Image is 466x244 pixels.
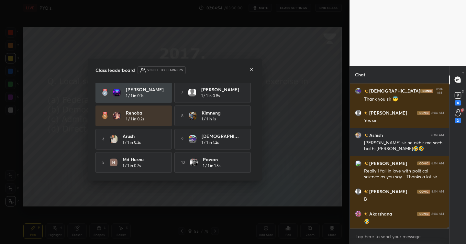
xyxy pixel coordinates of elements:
h4: md husnu [123,156,163,163]
img: 22cccaf9f6c54d898bc5a14de2927f4d.jpg [113,89,121,96]
h5: 10 [181,160,185,165]
h5: 5 [102,160,105,165]
h5: 1 / 1 in 0.2s [126,116,144,122]
img: no-rating-badge.077c3623.svg [364,212,368,216]
img: cec0657cf58f49c18ead89d8ae7c7693.jpg [355,132,361,138]
img: rank-2.3a33aca6.svg [102,89,108,96]
img: 83b2ec259b2746ffa8824f3278e24f20.jpg [189,112,196,120]
img: iconic-dark.1390631f.png [417,212,430,216]
div: B [364,196,444,203]
img: 4c5fb5433d844c40abafc0f480e03d1a.jpg [113,112,121,120]
h4: Pawan [203,156,243,163]
div: 8:04 AM [431,111,444,115]
h5: 8 [181,113,183,119]
div: Thank you sir 😇 [364,96,444,103]
img: rank-3.169bc593.svg [102,112,108,120]
img: default.png [355,188,361,194]
div: 8:04 AM [431,161,444,165]
h4: [PERSON_NAME] [126,86,166,93]
img: no-rating-badge.077c3623.svg [364,134,368,137]
div: 8:04 AM [435,87,444,95]
h6: Akarshana [368,210,392,217]
div: 8 [455,100,461,105]
div: [PERSON_NAME] sir ne akhir me sach bol hi [PERSON_NAME]🤣🤣 [364,140,444,152]
img: ed70ab028ad04bbb98bf657f6a09a83f.jpg [190,159,198,166]
div: 8:04 AM [431,133,444,137]
h5: 1 / 1 in 1.5s [203,163,220,169]
div: 2 [455,118,461,123]
h5: 1 / 1 in 0.7s [123,163,141,169]
h5: 1 / 1 in 0.9s [201,93,220,99]
h5: 1 / 1 in 1.2s [202,139,219,145]
div: 🤣 [364,218,444,225]
h6: [PERSON_NAME] [368,160,407,167]
img: no-rating-badge.077c3623.svg [364,190,368,194]
img: iconic-dark.1390631f.png [420,89,433,93]
div: 8:04 AM [431,212,444,216]
img: iconic-dark.1390631f.png [417,161,430,165]
h6: [DEMOGRAPHIC_DATA] [368,87,420,94]
h6: [PERSON_NAME] [368,188,407,195]
img: no-rating-badge.077c3623.svg [364,162,368,165]
h4: Kimneng [202,109,242,116]
img: 751ca428a84e461f981a39b3d29b3449.jpg [355,210,361,217]
h5: 7 [181,90,183,95]
h4: [PERSON_NAME] [201,86,241,93]
img: 3 [110,159,117,166]
div: Yes sir [364,117,444,124]
h5: 1 / 1 in 1s [202,116,216,122]
h4: Renoba [126,109,166,116]
h4: [DEMOGRAPHIC_DATA] [202,133,242,139]
img: no-rating-badge.077c3623.svg [364,89,368,93]
img: c1bfabffed1945199ebb1b0ea5a246e5.jpg [110,135,117,143]
h5: 1 / 1 in 0.1s [126,93,143,99]
img: b9382f1fa4d8418dac63df579755f31c.jpg [189,135,196,143]
img: iconic-dark.1390631f.png [417,111,430,115]
h4: Arush [123,133,163,139]
p: Chat [350,66,371,83]
h6: Visible to learners [147,68,183,72]
img: iconic-dark.1390631f.png [417,189,430,193]
p: T [462,71,464,76]
img: default.png [355,109,361,116]
div: 8:04 AM [431,189,444,193]
p: G [461,107,464,112]
h6: Ashish [368,132,383,139]
div: Really I fall in love with political science as you say. Thanks a lot sir [364,168,444,180]
img: no-rating-badge.077c3623.svg [364,111,368,115]
img: b9382f1fa4d8418dac63df579755f31c.jpg [355,88,361,94]
h6: [PERSON_NAME] [368,109,407,116]
h5: 4 [102,136,105,142]
h5: 9 [181,136,183,142]
h4: Class leaderboard [95,67,135,73]
h5: 1 / 1 in 0.3s [123,139,141,145]
img: default.png [188,89,196,96]
img: 3 [355,160,361,166]
p: D [462,89,464,94]
div: grid [350,83,449,229]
